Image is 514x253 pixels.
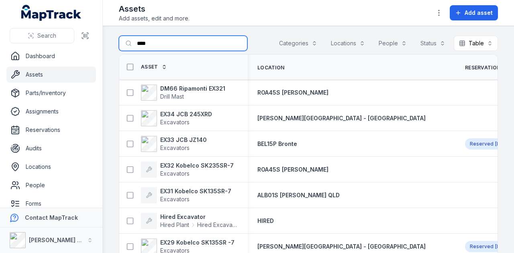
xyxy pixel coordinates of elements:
span: Excavators [160,170,190,177]
a: Locations [6,159,96,175]
a: ROA45S [PERSON_NAME] [257,166,328,174]
strong: EX32 Kobelco SK235SR-7 [160,162,234,170]
button: Add asset [450,5,498,20]
span: ROA45S [PERSON_NAME] [257,166,328,173]
span: Location [257,65,284,71]
a: Forms [6,196,96,212]
span: Excavators [160,144,190,151]
a: MapTrack [21,5,82,21]
a: HIRED [257,217,274,225]
strong: EX34 JCB 245XRD [160,110,212,118]
span: ROA45S [PERSON_NAME] [257,89,328,96]
span: [DATE] [495,243,512,249]
span: ALB01S [PERSON_NAME] QLD [257,192,340,198]
span: Add asset [465,9,493,17]
a: Assets [6,67,96,83]
span: Hired Excavator [197,221,238,229]
span: Asset [141,64,158,70]
span: [PERSON_NAME][GEOGRAPHIC_DATA] - [GEOGRAPHIC_DATA] [257,115,426,121]
span: Search [37,32,56,40]
a: EX33 JCB JZ140Excavators [141,136,207,152]
strong: DM66 Ripamonti EX321 [160,85,225,93]
a: Audits [6,140,96,156]
a: ALB01S [PERSON_NAME] QLD [257,191,340,199]
a: Hired ExcavatorHired PlantHired Excavator [141,213,238,229]
button: Categories [274,36,322,51]
strong: EX33 JCB JZ140 [160,136,207,144]
h2: Assets [119,3,190,14]
a: ROA45S [PERSON_NAME] [257,89,328,97]
a: EX31 Kobelco SK135SR-7Excavators [141,187,231,203]
span: [DATE] [495,141,512,147]
a: [PERSON_NAME][GEOGRAPHIC_DATA] - [GEOGRAPHIC_DATA] [257,243,426,251]
strong: Hired Excavator [160,213,238,221]
span: Drill Mast [160,93,184,100]
a: Parts/Inventory [6,85,96,101]
span: Hired Plant [160,221,189,229]
button: Locations [326,36,370,51]
span: HIRED [257,217,274,224]
button: Search [10,28,74,43]
span: Reservation [465,65,500,71]
a: EX32 Kobelco SK235SR-7Excavators [141,162,234,178]
a: Assignments [6,103,96,119]
a: [PERSON_NAME][GEOGRAPHIC_DATA] - [GEOGRAPHIC_DATA] [257,114,426,122]
span: [PERSON_NAME][GEOGRAPHIC_DATA] - [GEOGRAPHIC_DATA] [257,243,426,250]
a: Asset [141,64,167,70]
time: 07/10/2025, 12:00:00 am [495,243,512,250]
a: Reservations [6,122,96,138]
button: Status [415,36,451,51]
a: Dashboard [6,48,96,64]
a: DM66 Ripamonti EX321Drill Mast [141,85,225,101]
span: BEL15P Bronte [257,140,297,147]
strong: Contact MapTrack [25,214,78,221]
span: Excavators [160,196,190,202]
button: People [373,36,412,51]
a: BEL15P Bronte [257,140,297,148]
button: Table [454,36,498,51]
strong: EX31 Kobelco SK135SR-7 [160,187,231,195]
span: Add assets, edit and more. [119,14,190,22]
span: Excavators [160,119,190,125]
strong: [PERSON_NAME] Group [29,237,95,243]
time: 15/10/2025, 12:00:00 am [495,141,512,147]
strong: EX29 Kobelco SK135SR -7 [160,239,235,247]
a: EX34 JCB 245XRDExcavators [141,110,212,126]
a: People [6,177,96,193]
